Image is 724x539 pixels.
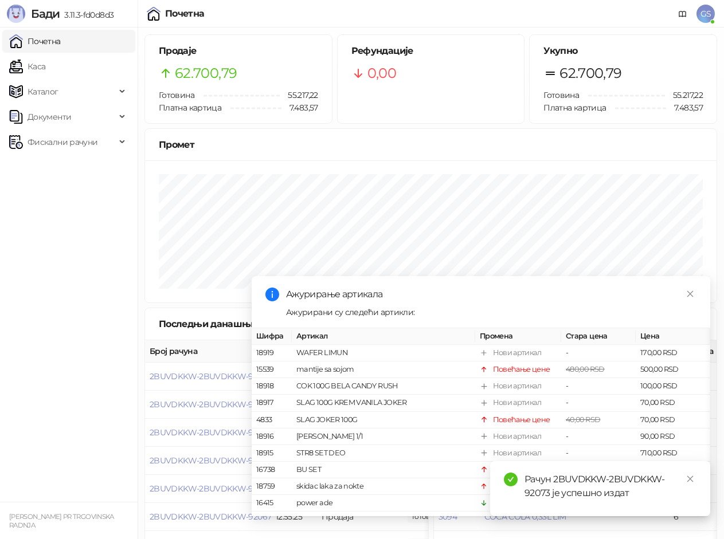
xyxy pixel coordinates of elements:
td: 70,00 RSD [636,395,710,411]
span: close [686,290,694,298]
span: Платна картица [159,103,221,113]
td: STR8 SET DEO [292,445,475,462]
div: Повећање цене [493,364,550,375]
td: mantije sa sojom [292,361,475,378]
div: Нови артикал [493,397,541,408]
div: Рачун 2BUVDKKW-2BUVDKKW-92073 је успешно издат [525,473,696,500]
div: Ажурирани су следећи артикли: [286,306,696,318]
td: COK 100G BELA CANDY RUSH [292,378,475,395]
button: 2BUVDKKW-2BUVDKKW-92072 [150,371,271,381]
td: - [561,428,636,445]
span: GS [696,5,715,23]
img: Logo [7,5,25,23]
td: BU SET [292,462,475,478]
td: 100,00 RSD [636,378,710,395]
th: Шифра [252,328,292,345]
td: 16738 [252,462,292,478]
td: 18918 [252,378,292,395]
td: SLAG JOKER 100G [292,411,475,428]
td: - [561,445,636,462]
span: 55.217,22 [280,89,318,101]
span: Готовина [159,90,194,100]
td: 15539 [252,361,292,378]
span: 7.483,57 [281,101,318,114]
span: 3.11.3-fd0d8d3 [60,10,114,20]
small: [PERSON_NAME] PR TRGOVINSKA RADNJA [9,513,114,529]
a: Документација [674,5,692,23]
td: 18919 [252,345,292,361]
td: 18917 [252,395,292,411]
a: Close [684,288,696,300]
span: 7.483,57 [666,101,703,114]
span: 62.700,79 [559,62,621,84]
div: Нови артикал [493,447,541,459]
td: - [561,345,636,361]
h5: Укупно [543,44,703,58]
th: Број рачуна [145,340,271,363]
span: 62.700,79 [175,62,237,84]
td: 90,00 RSD [636,428,710,445]
a: Каса [9,55,45,78]
span: 0,00 [367,62,396,84]
td: 710,00 RSD [636,445,710,462]
button: 2BUVDKKW-2BUVDKKW-92067 [150,512,271,522]
td: 18916 [252,428,292,445]
th: Промена [475,328,561,345]
span: check-circle [504,473,518,486]
span: 55.217,22 [665,89,703,101]
a: Close [684,473,696,485]
td: 70,00 RSD [636,411,710,428]
div: Нови артикал [493,347,541,359]
span: info-circle [265,288,279,301]
button: 2BUVDKKW-2BUVDKKW-92071 [150,399,269,410]
td: WAFER LIMUN [292,345,475,361]
div: Нови артикал [493,431,541,442]
td: 18914 [252,512,292,528]
span: Готовина [543,90,579,100]
span: close [686,475,694,483]
th: Артикал [292,328,475,345]
h5: Рефундације [351,44,511,58]
td: 18759 [252,478,292,495]
span: 40,00 RSD [566,415,600,423]
button: 2BUVDKKW-2BUVDKKW-92070 [150,427,271,438]
td: SLAG 100G KREM VANILA JOKER [292,395,475,411]
td: - [561,378,636,395]
td: 16415 [252,495,292,512]
td: - [561,395,636,411]
div: Промет [159,137,703,152]
td: skidac laka za nokte [292,478,475,495]
span: Платна картица [543,103,606,113]
button: 2BUVDKKW-2BUVDKKW-92069 [150,455,272,466]
div: Последњи данашњи рачуни [159,317,311,331]
span: Фискални рачуни [28,131,97,154]
div: Повећање цене [493,414,550,425]
button: 2BUVDKKW-2BUVDKKW-92068 [150,483,272,494]
td: 500,00 RSD [636,361,710,378]
span: Бади [31,7,60,21]
span: 480,00 RSD [566,365,605,373]
div: Ажурирање артикала [286,288,696,301]
span: Документи [28,105,71,128]
td: [PERSON_NAME] 1/1 [292,428,475,445]
th: Цена [636,328,710,345]
td: 18915 [252,445,292,462]
td: power ade [292,495,475,512]
td: 170,00 RSD [636,345,710,361]
th: Стара цена [561,328,636,345]
h5: Продаје [159,44,318,58]
a: Почетна [9,30,61,53]
td: 4833 [252,411,292,428]
td: celofaN 10M [292,512,475,528]
span: Каталог [28,80,58,103]
div: Почетна [165,9,205,18]
div: Нови артикал [493,380,541,392]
